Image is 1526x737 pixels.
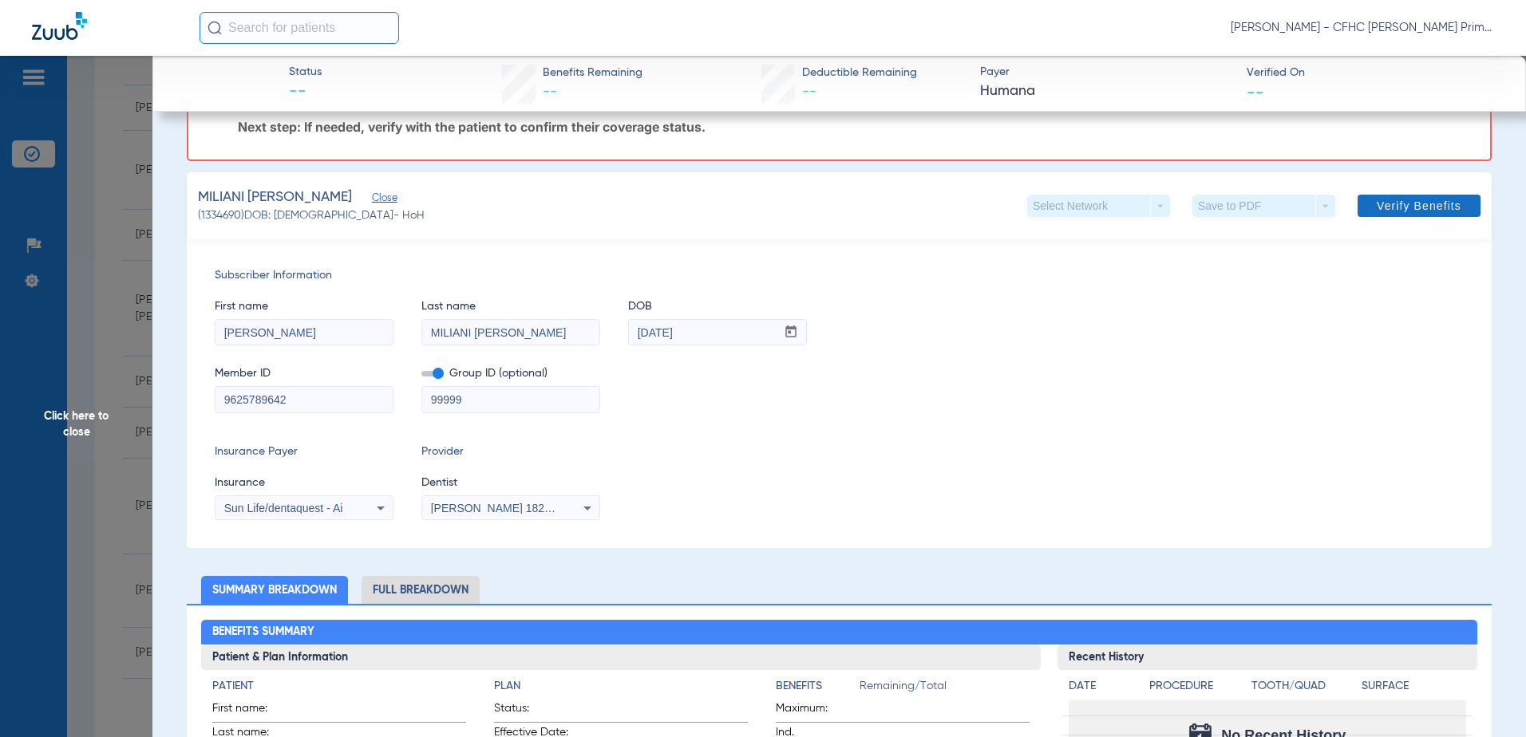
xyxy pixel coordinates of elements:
p: Next step: If needed, verify with the patient to confirm their coverage status. [238,119,1473,135]
app-breakdown-title: Date [1069,678,1136,700]
span: Benefits Remaining [543,65,642,81]
h4: Benefits [776,678,860,695]
span: [PERSON_NAME] - CFHC [PERSON_NAME] Primary Care Dental [1231,20,1494,36]
app-breakdown-title: Procedure [1149,678,1246,700]
h4: Date [1069,678,1136,695]
span: Sun Life/dentaquest - Ai [224,502,343,514]
span: Verified On [1247,65,1500,81]
span: [PERSON_NAME] 1821650375 [431,502,588,514]
span: Verify Benefits [1377,199,1461,212]
app-breakdown-title: Benefits [776,678,860,700]
span: -- [289,81,322,104]
img: Search Icon [208,21,222,35]
span: Humana [980,81,1233,101]
span: (1334690) DOB: [DEMOGRAPHIC_DATA] - HoH [198,207,425,224]
app-breakdown-title: Surface [1362,678,1466,700]
span: Member ID [215,365,393,382]
span: First name [215,298,393,315]
span: Status [289,64,322,81]
iframe: Chat Widget [1446,660,1526,737]
span: DOB [628,298,807,315]
li: Summary Breakdown [201,576,348,604]
span: Remaining/Total [860,678,1030,700]
h4: Procedure [1149,678,1246,695]
span: Maximum: [776,700,854,722]
button: Open calendar [776,320,807,345]
span: Close [372,192,386,207]
img: Zuub Logo [32,12,87,40]
span: Payer [980,64,1233,81]
span: Status: [494,700,572,722]
h4: Plan [494,678,748,695]
app-breakdown-title: Tooth/Quad [1251,678,1356,700]
span: Insurance [215,475,393,491]
button: Verify Benefits [1358,195,1481,217]
span: Deductible Remaining [802,65,917,81]
h3: Recent History [1058,644,1477,670]
span: Insurance Payer [215,443,393,460]
h4: Surface [1362,678,1466,695]
span: First name: [212,700,291,722]
h3: Patient & Plan Information [201,644,1042,670]
span: -- [802,85,816,99]
span: MILIANI [PERSON_NAME] [198,187,352,207]
span: Last name [421,298,600,315]
span: Subscriber Information [215,267,1464,284]
span: Group ID (optional) [421,365,600,382]
span: Provider [421,443,600,460]
h2: Benefits Summary [201,620,1478,645]
span: -- [543,85,557,99]
h4: Patient [212,678,466,695]
h4: Tooth/Quad [1251,678,1356,695]
span: Dentist [421,475,600,491]
li: Full Breakdown [362,576,480,604]
span: -- [1247,83,1264,100]
input: Search for patients [200,12,399,44]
